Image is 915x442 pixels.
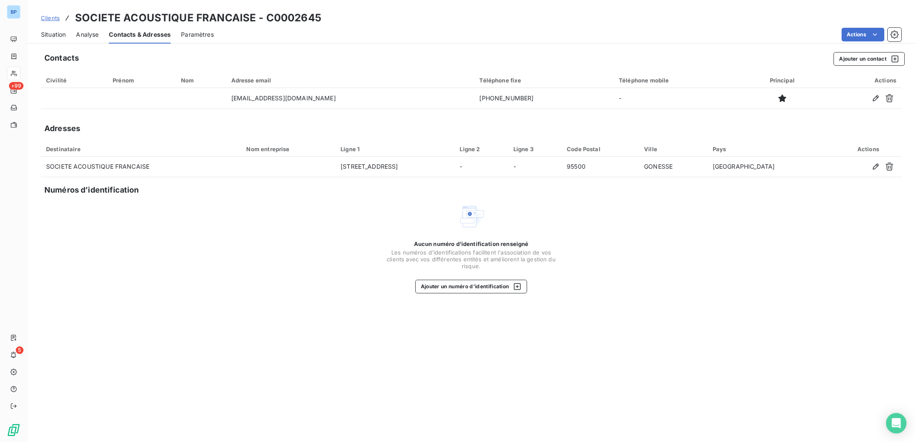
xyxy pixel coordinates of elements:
h5: Adresses [44,123,80,135]
td: 95500 [562,157,639,177]
div: Ligne 2 [460,146,503,152]
div: Civilité [46,77,102,84]
span: 5 [16,346,23,354]
h5: Numéros d’identification [44,184,139,196]
td: [STREET_ADDRESS] [335,157,455,177]
span: Situation [41,30,66,39]
a: +99 [7,84,20,97]
td: - [455,157,508,177]
span: Aucun numéro d’identification renseigné [414,240,529,247]
span: +99 [9,82,23,90]
img: Empty state [457,203,485,230]
div: Téléphone mobile [619,77,739,84]
div: Ligne 1 [341,146,449,152]
div: Prénom [113,77,171,84]
div: Destinataire [46,146,236,152]
td: GONESSE [639,157,708,177]
div: Actions [840,146,896,152]
td: [PHONE_NUMBER] [474,88,614,108]
h3: SOCIETE ACOUSTIQUE FRANCAISE - C0002645 [75,10,321,26]
div: Ligne 3 [513,146,557,152]
td: SOCIETE ACOUSTIQUE FRANCAISE [41,157,241,177]
div: Pays [713,146,830,152]
img: Logo LeanPay [7,423,20,437]
button: Ajouter un contact [833,52,905,66]
div: BP [7,5,20,19]
span: Paramètres [181,30,214,39]
div: Nom entreprise [246,146,330,152]
div: Actions [825,77,896,84]
div: Nom [181,77,221,84]
div: Open Intercom Messenger [886,413,906,433]
span: Les numéros d'identifications facilitent l'association de vos clients avec vos différentes entité... [386,249,557,269]
td: [GEOGRAPHIC_DATA] [708,157,835,177]
span: Clients [41,15,60,21]
div: Téléphone fixe [479,77,609,84]
td: - [614,88,744,108]
div: Principal [749,77,815,84]
h5: Contacts [44,52,79,64]
td: - [508,157,562,177]
div: Ville [644,146,702,152]
div: Code Postal [567,146,634,152]
button: Ajouter un numéro d’identification [415,280,527,293]
td: [EMAIL_ADDRESS][DOMAIN_NAME] [226,88,475,108]
a: Clients [41,14,60,22]
span: Contacts & Adresses [109,30,171,39]
button: Actions [842,28,884,41]
div: Adresse email [231,77,469,84]
span: Analyse [76,30,99,39]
